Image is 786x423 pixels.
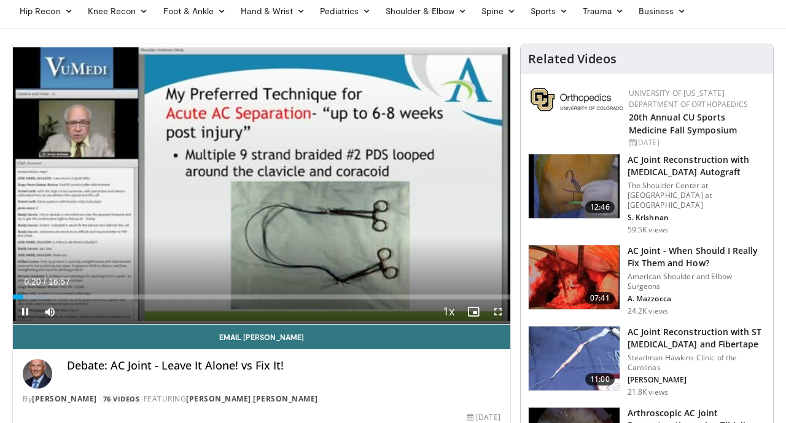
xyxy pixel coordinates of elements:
img: 355603a8-37da-49b6-856f-e00d7e9307d3.png.150x105_q85_autocrop_double_scale_upscale_version-0.2.png [531,88,623,111]
img: Avatar [23,359,52,389]
div: [DATE] [467,412,500,423]
p: S. Krishnan [628,213,766,223]
a: University of [US_STATE] Department of Orthopaedics [629,88,748,109]
p: 21.8K views [628,387,668,397]
button: Enable picture-in-picture mode [461,299,486,324]
a: [PERSON_NAME] [253,393,318,404]
a: 11:00 AC Joint Reconstruction with ST [MEDICAL_DATA] and Fibertape Steadman Hawkins Clinic of the... [528,326,766,397]
button: Playback Rate [437,299,461,324]
p: [PERSON_NAME] [628,375,766,385]
p: A. Mazzocca [628,294,766,304]
p: Steadman Hawkins Clinic of the Carolinas [628,353,766,373]
a: 12:46 AC Joint Reconstruction with [MEDICAL_DATA] Autograft The Shoulder Center at [GEOGRAPHIC_DA... [528,154,766,235]
video-js: Video Player [13,44,510,325]
a: [PERSON_NAME] [186,393,251,404]
a: 07:41 AC Joint - When Should I Really Fix Them and How? American Shoulder and Elbow Surgeons A. M... [528,245,766,316]
div: Progress Bar [13,295,510,299]
span: 0:20 [24,277,41,287]
span: 07:41 [585,292,615,304]
button: Fullscreen [486,299,510,324]
h4: Debate: AC Joint - Leave It Alone! vs Fix It! [67,359,500,373]
a: 76 Videos [99,394,144,405]
div: [DATE] [629,137,763,148]
span: / [44,277,46,287]
h3: AC Joint Reconstruction with [MEDICAL_DATA] Autograft [628,154,766,178]
a: Email [PERSON_NAME] [13,325,510,349]
div: By FEATURING , [23,393,500,405]
button: Pause [13,299,37,324]
p: 24.2K views [628,306,668,316]
p: 59.5K views [628,225,668,235]
span: 12:46 [585,201,615,213]
span: 11:00 [585,373,615,385]
button: Mute [37,299,62,324]
a: [PERSON_NAME] [32,393,97,404]
h3: AC Joint Reconstruction with ST [MEDICAL_DATA] and Fibertape [628,326,766,350]
p: American Shoulder and Elbow Surgeons [628,272,766,291]
img: 134172_0000_1.png.150x105_q85_crop-smart_upscale.jpg [529,154,620,218]
a: 20th Annual CU Sports Medicine Fall Symposium [629,111,737,136]
h4: Related Videos [528,52,617,66]
h3: AC Joint - When Should I Really Fix Them and How? [628,245,766,269]
p: The Shoulder Center at [GEOGRAPHIC_DATA] at [GEOGRAPHIC_DATA] [628,181,766,210]
span: 16:57 [49,277,70,287]
img: mazz_3.png.150x105_q85_crop-smart_upscale.jpg [529,245,620,309]
img: 325549_0000_1.png.150x105_q85_crop-smart_upscale.jpg [529,326,620,390]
